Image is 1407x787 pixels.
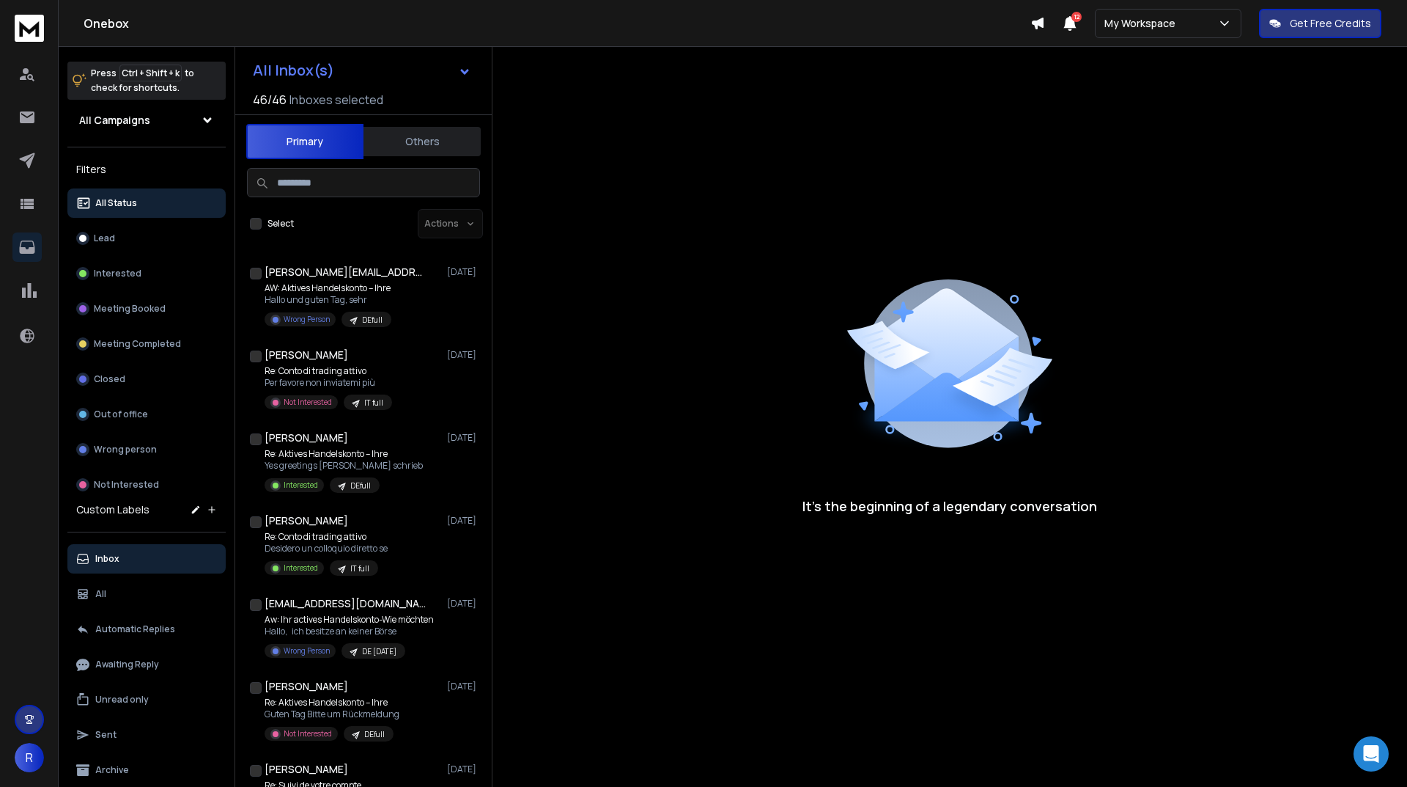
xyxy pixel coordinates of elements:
[267,218,294,230] label: Select
[94,268,141,279] p: Interested
[447,598,480,610] p: [DATE]
[94,233,115,244] p: Lead
[265,697,399,709] p: Re: Aktives Handelskonto – Ihre
[79,113,150,128] h1: All Campaigns
[95,197,137,209] p: All Status
[67,615,226,644] button: Automatic Replies
[91,66,194,95] p: Press to check for shortcuts.
[67,435,226,464] button: Wrong person
[265,543,388,554] p: Desidero un colloquio diretto se
[289,91,383,109] h3: Inboxes selected
[265,365,392,377] p: Re: Conto di trading attivo
[447,266,480,278] p: [DATE]
[67,579,226,609] button: All
[119,65,182,81] span: Ctrl + Shift + k
[362,646,396,657] p: DE [DATE]
[67,400,226,429] button: Out of office
[265,265,426,279] h1: [PERSON_NAME][EMAIL_ADDRESS][DOMAIN_NAME]
[265,448,423,460] p: Re: Aktives Handelskonto – Ihre
[94,303,166,315] p: Meeting Booked
[67,159,226,180] h3: Filters
[363,125,481,158] button: Others
[67,470,226,499] button: Not Interested
[1071,12,1082,22] span: 12
[265,626,434,637] p: Hallo, ich besitze an keiner Börse
[67,720,226,750] button: Sent
[265,282,391,294] p: AW: Aktives Handelskonto – Ihre
[265,596,426,611] h1: [EMAIL_ADDRESS][DOMAIN_NAME]
[15,743,44,772] button: R
[447,681,480,692] p: [DATE]
[94,409,148,420] p: Out of office
[284,728,332,739] p: Not Interested
[67,224,226,253] button: Lead
[364,398,383,409] p: IT full
[95,553,119,565] p: Inbox
[67,106,226,135] button: All Campaigns
[15,15,44,42] img: logo
[447,764,480,775] p: [DATE]
[67,365,226,394] button: Closed
[802,496,1097,516] p: It’s the beginning of a legendary conversation
[94,479,159,491] p: Not Interested
[94,373,125,385] p: Closed
[95,623,175,635] p: Automatic Replies
[362,315,383,326] p: DEfull
[67,544,226,574] button: Inbox
[284,314,330,325] p: Wrong Person
[253,91,287,109] span: 46 / 46
[76,502,149,517] h3: Custom Labels
[284,563,318,574] p: Interested
[67,259,226,288] button: Interested
[94,444,157,455] p: Wrong person
[265,294,391,306] p: Hallo und guten Tag, sehr
[447,432,480,444] p: [DATE]
[265,531,388,543] p: Re: Conto di trading attivo
[350,563,369,574] p: IT full
[364,729,385,740] p: DEfull
[265,460,423,472] p: Yes greetings [PERSON_NAME] schrieb
[265,614,434,626] p: Aw: Ihr actives Handelskonto-Wie möchten
[1259,9,1381,38] button: Get Free Credits
[447,515,480,527] p: [DATE]
[246,124,363,159] button: Primary
[1104,16,1181,31] p: My Workspace
[94,338,181,350] p: Meeting Completed
[67,650,226,679] button: Awaiting Reply
[95,588,106,600] p: All
[67,755,226,785] button: Archive
[284,645,330,656] p: Wrong Person
[265,431,348,445] h1: [PERSON_NAME]
[447,349,480,361] p: [DATE]
[241,56,483,85] button: All Inbox(s)
[1354,736,1389,772] div: Open Intercom Messenger
[265,377,392,389] p: Per favore non inviatemi più
[284,480,318,491] p: Interested
[265,348,348,362] h1: [PERSON_NAME]
[265,679,348,694] h1: [PERSON_NAME]
[265,513,348,528] h1: [PERSON_NAME]
[67,294,226,323] button: Meeting Booked
[95,659,159,670] p: Awaiting Reply
[95,764,129,776] p: Archive
[1290,16,1371,31] p: Get Free Credits
[350,480,371,491] p: DEfull
[67,188,226,218] button: All Status
[253,63,334,78] h1: All Inbox(s)
[67,685,226,714] button: Unread only
[84,15,1030,32] h1: Onebox
[265,762,348,777] h1: [PERSON_NAME]
[95,729,117,741] p: Sent
[95,694,149,706] p: Unread only
[265,709,399,720] p: Guten Tag Bitte um Rückmeldung
[67,329,226,359] button: Meeting Completed
[284,397,332,408] p: Not Interested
